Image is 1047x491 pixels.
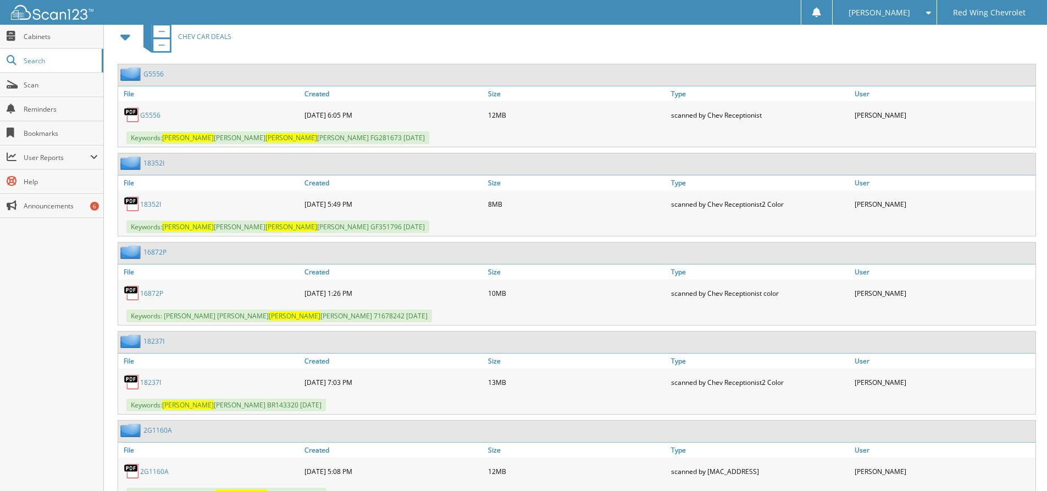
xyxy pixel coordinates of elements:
[178,32,231,41] span: CHEV CAR DEALS
[124,107,140,123] img: PDF.png
[668,354,852,368] a: Type
[302,104,485,126] div: [DATE] 6:05 PM
[852,264,1035,279] a: User
[143,247,167,257] a: 16872P
[126,399,326,411] span: Keywords: [PERSON_NAME] BR143320 [DATE]
[120,156,143,170] img: folder2.png
[120,67,143,81] img: folder2.png
[485,264,669,279] a: Size
[24,129,98,138] span: Bookmarks
[140,111,160,120] a: G5556
[140,378,161,387] a: 18237I
[90,202,99,211] div: 6
[953,9,1026,16] span: Red Wing Chevrolet
[24,104,98,114] span: Reminders
[668,371,852,393] div: scanned by Chev Receptionist2 Color
[852,354,1035,368] a: User
[24,32,98,41] span: Cabinets
[852,175,1035,190] a: User
[849,9,910,16] span: [PERSON_NAME]
[852,104,1035,126] div: [PERSON_NAME]
[265,222,317,231] span: [PERSON_NAME]
[140,200,161,209] a: 18352I
[120,423,143,437] img: folder2.png
[852,460,1035,482] div: [PERSON_NAME]
[118,86,302,101] a: File
[302,264,485,279] a: Created
[668,86,852,101] a: Type
[485,443,669,457] a: Size
[126,310,432,322] span: Keywords: [PERSON_NAME] [PERSON_NAME] [PERSON_NAME] 71678242 [DATE]
[485,193,669,215] div: 8MB
[852,193,1035,215] div: [PERSON_NAME]
[668,104,852,126] div: scanned by Chev Receptionist
[302,86,485,101] a: Created
[124,463,140,479] img: PDF.png
[124,374,140,390] img: PDF.png
[668,175,852,190] a: Type
[668,443,852,457] a: Type
[302,371,485,393] div: [DATE] 7:03 PM
[120,245,143,259] img: folder2.png
[302,282,485,304] div: [DATE] 1:26 PM
[118,264,302,279] a: File
[668,193,852,215] div: scanned by Chev Receptionist2 Color
[24,56,96,65] span: Search
[124,285,140,301] img: PDF.png
[24,201,98,211] span: Announcements
[852,371,1035,393] div: [PERSON_NAME]
[124,196,140,212] img: PDF.png
[118,443,302,457] a: File
[24,153,90,162] span: User Reports
[302,193,485,215] div: [DATE] 5:49 PM
[485,354,669,368] a: Size
[143,158,164,168] a: 18352I
[120,334,143,348] img: folder2.png
[137,15,231,58] a: CHEV CAR DEALS
[24,80,98,90] span: Scan
[302,175,485,190] a: Created
[485,282,669,304] div: 10MB
[143,69,164,79] a: G5556
[852,86,1035,101] a: User
[485,86,669,101] a: Size
[126,220,429,233] span: Keywords: [PERSON_NAME] [PERSON_NAME] GF351796 [DATE]
[992,438,1047,491] iframe: Chat Widget
[140,467,169,476] a: 2G1160A
[24,177,98,186] span: Help
[852,282,1035,304] div: [PERSON_NAME]
[140,289,163,298] a: 16872P
[302,354,485,368] a: Created
[11,5,93,20] img: scan123-logo-white.svg
[118,354,302,368] a: File
[143,336,164,346] a: 18237I
[668,264,852,279] a: Type
[162,400,214,410] span: [PERSON_NAME]
[485,371,669,393] div: 13MB
[302,443,485,457] a: Created
[162,222,214,231] span: [PERSON_NAME]
[118,175,302,190] a: File
[269,311,320,321] span: [PERSON_NAME]
[668,282,852,304] div: scanned by Chev Receptionist color
[126,131,429,144] span: Keywords: [PERSON_NAME] [PERSON_NAME] FG281673 [DATE]
[162,133,214,142] span: [PERSON_NAME]
[265,133,317,142] span: [PERSON_NAME]
[485,175,669,190] a: Size
[485,104,669,126] div: 12MB
[852,443,1035,457] a: User
[485,460,669,482] div: 12MB
[668,460,852,482] div: scanned by [MAC_ADDRESS]
[302,460,485,482] div: [DATE] 5:08 PM
[143,426,172,435] a: 2G1160A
